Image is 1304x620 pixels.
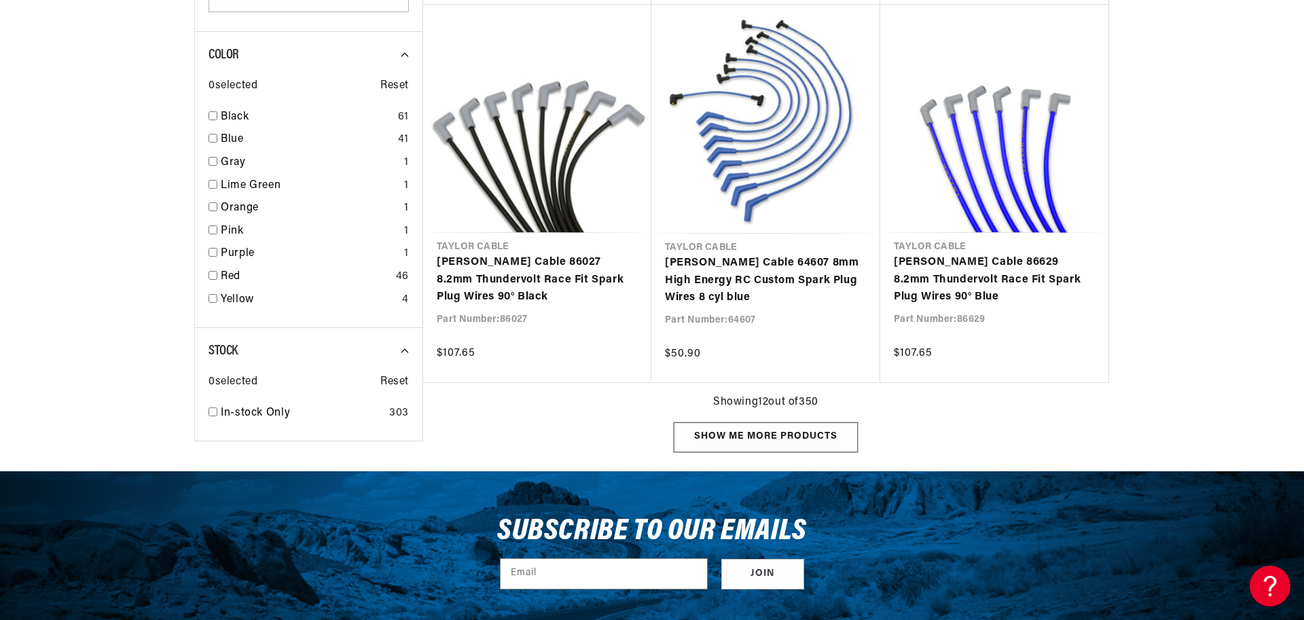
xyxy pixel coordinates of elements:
input: Email [501,559,707,589]
button: Subscribe [721,559,804,589]
div: 61 [398,109,409,126]
div: Show me more products [674,422,858,453]
a: Red [221,268,391,286]
div: 1 [404,177,409,195]
a: [PERSON_NAME] Cable 86629 8.2mm Thundervolt Race Fit Spark Plug Wires 90° Blue [894,254,1095,306]
a: In-stock Only [221,405,384,422]
a: Gray [221,154,399,172]
span: 0 selected [209,77,257,95]
div: 1 [404,223,409,240]
span: Reset [380,373,409,391]
h3: Subscribe to our emails [497,519,807,545]
a: Lime Green [221,177,399,195]
span: 0 selected [209,373,257,391]
div: 41 [398,131,409,149]
a: Black [221,109,393,126]
span: Showing 12 out of 350 [713,394,818,412]
span: Reset [380,77,409,95]
span: Color [209,48,239,62]
div: 1 [404,200,409,217]
div: 4 [402,291,409,309]
a: [PERSON_NAME] Cable 86027 8.2mm Thundervolt Race Fit Spark Plug Wires 90° Black [437,254,638,306]
div: 1 [404,154,409,172]
a: Yellow [221,291,397,309]
div: 1 [404,245,409,263]
a: Blue [221,131,393,149]
span: Stock [209,344,238,358]
a: Orange [221,200,399,217]
a: Pink [221,223,399,240]
div: 303 [389,405,409,422]
a: [PERSON_NAME] Cable 64607 8mm High Energy RC Custom Spark Plug Wires 8 cyl blue [665,255,867,307]
div: 46 [396,268,409,286]
a: Purple [221,245,399,263]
